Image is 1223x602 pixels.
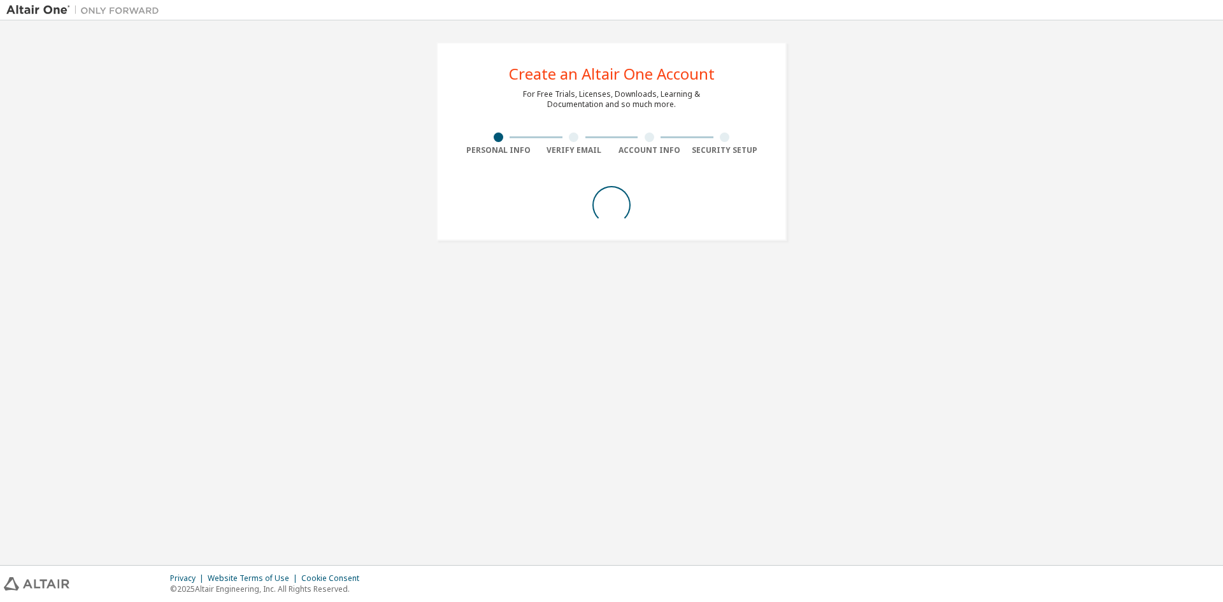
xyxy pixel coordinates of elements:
[6,4,166,17] img: Altair One
[170,573,208,584] div: Privacy
[523,89,700,110] div: For Free Trials, Licenses, Downloads, Learning & Documentation and so much more.
[208,573,301,584] div: Website Terms of Use
[301,573,367,584] div: Cookie Consent
[461,145,536,155] div: Personal Info
[4,577,69,591] img: altair_logo.svg
[509,66,715,82] div: Create an Altair One Account
[536,145,612,155] div: Verify Email
[170,584,367,594] p: © 2025 Altair Engineering, Inc. All Rights Reserved.
[687,145,763,155] div: Security Setup
[611,145,687,155] div: Account Info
